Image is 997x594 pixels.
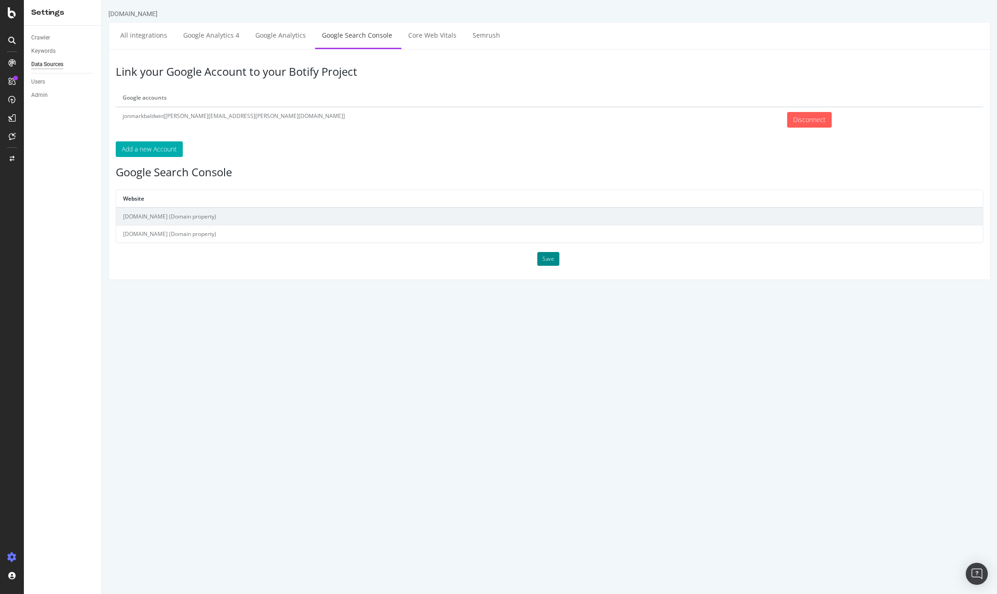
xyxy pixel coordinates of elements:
a: Core Web Vitals [299,22,361,48]
td: [DOMAIN_NAME] (Domain property) [14,207,881,225]
a: Users [31,77,95,87]
td: [DOMAIN_NAME] (Domain property) [14,225,881,243]
div: Admin [31,90,48,100]
div: Crawler [31,33,50,43]
h3: Google Search Console [14,166,881,178]
a: Semrush [364,22,405,48]
h3: Link your Google Account to your Botify Project [14,66,881,78]
th: Website [14,190,881,207]
a: All integrations [11,22,72,48]
a: Google Analytics [146,22,211,48]
div: Keywords [31,46,56,56]
div: Data Sources [31,60,63,69]
a: Admin [31,90,95,100]
td: jonmarkbaldwin[[PERSON_NAME][EMAIL_ADDRESS][PERSON_NAME][DOMAIN_NAME]] [14,107,678,132]
button: Add a new Account [14,141,81,157]
a: Data Sources [31,60,95,69]
div: Open Intercom Messenger [966,563,988,585]
input: Disconnect [685,112,730,128]
div: Users [31,77,45,87]
button: Save [435,252,457,266]
a: Google Search Console [213,22,297,48]
div: Settings [31,7,94,18]
a: Google Analytics 4 [74,22,144,48]
div: [DOMAIN_NAME] [6,9,56,18]
th: Google accounts [14,89,678,106]
a: Keywords [31,46,95,56]
a: Crawler [31,33,95,43]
